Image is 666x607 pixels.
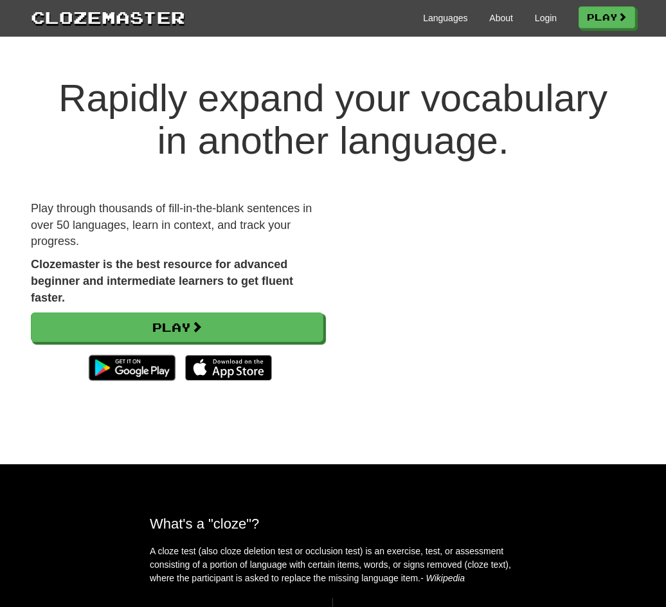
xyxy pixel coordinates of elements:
a: Login [535,12,557,24]
strong: Clozemaster is the best resource for advanced beginner and intermediate learners to get fluent fa... [31,258,293,303]
img: Download_on_the_App_Store_Badge_US-UK_135x40-25178aeef6eb6b83b96f5f2d004eda3bffbb37122de64afbaef7... [185,355,272,381]
a: About [489,12,513,24]
a: Play [31,313,323,342]
img: Get it on Google Play [82,349,182,387]
a: Play [579,6,635,28]
p: A cloze test (also cloze deletion test or occlusion test) is an exercise, test, or assessment con... [150,545,516,585]
a: Languages [423,12,467,24]
em: - Wikipedia [420,573,465,583]
h2: What's a "cloze"? [150,516,516,532]
p: Play through thousands of fill-in-the-blank sentences in over 50 languages, learn in context, and... [31,201,323,250]
a: Clozemaster [31,5,185,29]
